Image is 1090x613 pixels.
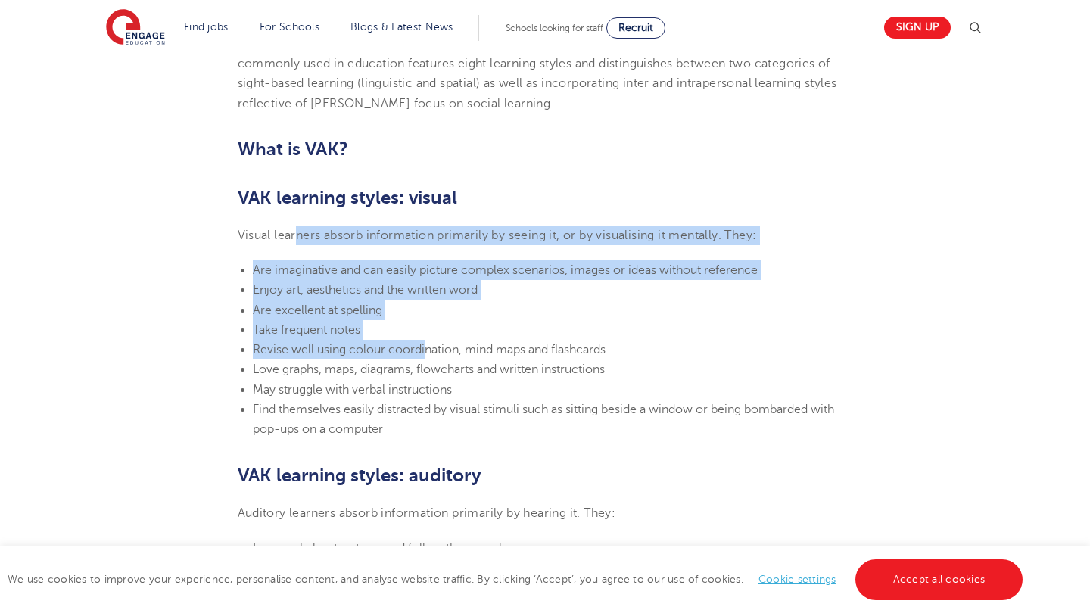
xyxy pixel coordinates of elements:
[253,283,478,297] span: Enjoy art, aesthetics and the written word
[253,323,360,337] span: Take frequent notes
[238,465,481,486] b: VAK learning styles: auditory
[253,403,834,436] span: Find themselves easily distracted by visual stimuli such as sitting beside a window or being bomb...
[253,343,606,356] span: Revise well using colour coordination, mind maps and flashcards
[606,17,665,39] a: Recruit
[253,263,758,277] span: Are imaginative and can easily picture complex scenarios, images or ideas without reference
[253,363,605,376] span: Love graphs, maps, diagrams, flowcharts and written instructions
[758,574,836,585] a: Cookie settings
[884,17,951,39] a: Sign up
[238,187,457,208] b: VAK learning styles: visual
[253,383,452,397] span: May struggle with verbal instructions
[238,506,616,520] span: Auditory learners absorb information primarily by hearing it. They:
[106,9,165,47] img: Engage Education
[238,229,757,242] span: Visual learners absorb information primarily by seeing it, or by visualising it mentally. They:
[618,22,653,33] span: Recruit
[253,541,508,555] span: Love verbal instructions and follow them easily
[184,21,229,33] a: Find jobs
[855,559,1023,600] a: Accept all cookies
[238,136,853,162] h2: What is VAK?
[260,21,319,33] a: For Schools
[350,21,453,33] a: Blogs & Latest News
[238,37,837,110] span: Other learning styles based on the VAK/VARK learning models have also been postulated. A model co...
[506,23,603,33] span: Schools looking for staff
[8,574,1026,585] span: We use cookies to improve your experience, personalise content, and analyse website traffic. By c...
[253,303,382,317] span: Are excellent at spelling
